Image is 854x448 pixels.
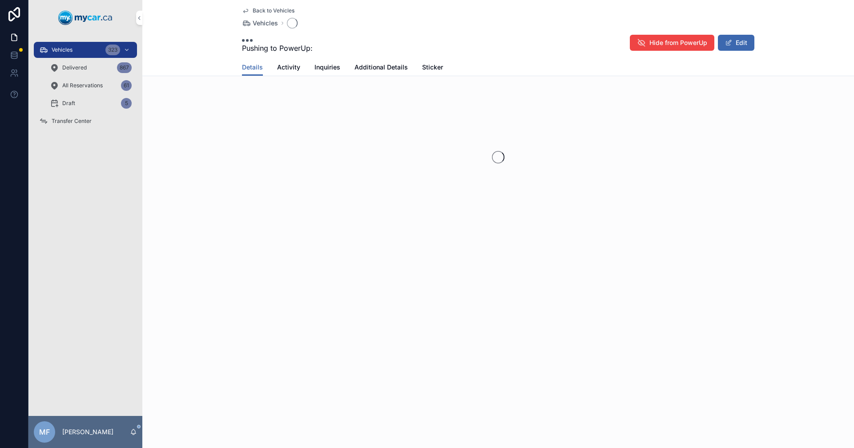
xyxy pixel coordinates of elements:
span: All Reservations [62,82,103,89]
span: Back to Vehicles [253,7,294,14]
span: Delivered [62,64,87,71]
div: 5 [121,98,132,109]
button: Hide from PowerUp [630,35,714,51]
a: Inquiries [314,59,340,77]
button: Edit [718,35,754,51]
a: All Reservations61 [44,77,137,94]
a: Draft5 [44,95,137,111]
a: Details [242,59,263,76]
span: Draft [62,100,75,107]
span: Transfer Center [52,118,92,125]
div: 867 [117,62,132,73]
span: Pushing to PowerUp: [242,43,313,53]
span: Inquiries [314,63,340,72]
span: Hide from PowerUp [649,38,707,47]
span: Additional Details [354,63,408,72]
a: Delivered867 [44,60,137,76]
span: Activity [277,63,300,72]
a: Transfer Center [34,113,137,129]
a: Vehicles [242,19,278,28]
div: 61 [121,80,132,91]
a: Vehicles323 [34,42,137,58]
span: Vehicles [253,19,278,28]
p: [PERSON_NAME] [62,428,113,436]
div: 323 [105,45,120,55]
img: App logo [58,11,113,25]
span: MF [39,427,50,437]
a: Back to Vehicles [242,7,294,14]
span: Sticker [422,63,443,72]
a: Additional Details [354,59,408,77]
a: Sticker [422,59,443,77]
span: Vehicles [52,46,73,53]
a: Activity [277,59,300,77]
span: Details [242,63,263,72]
div: scrollable content [28,36,142,141]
